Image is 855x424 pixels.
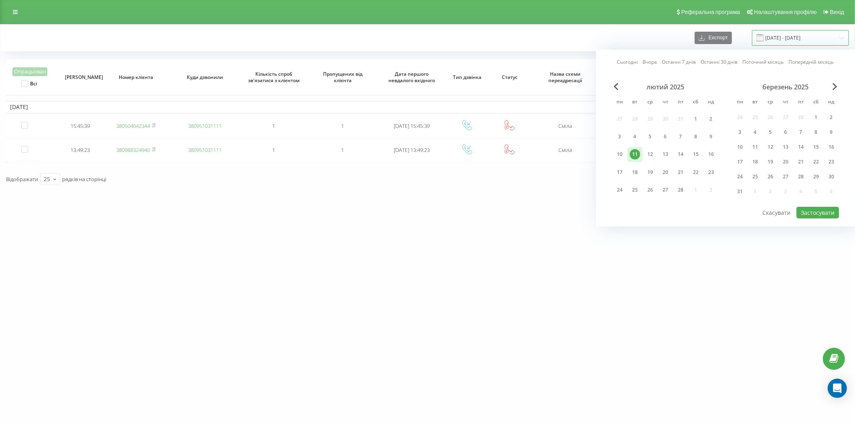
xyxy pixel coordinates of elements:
div: пт 14 бер 2025 р. [793,141,809,153]
div: вт 11 лют 2025 р. [627,147,643,162]
div: 23 [826,157,837,167]
span: Next Month [833,83,837,90]
span: Кількість спроб зв'язатися з клієнтом [247,71,301,83]
span: [DATE] 13:49:23 [394,146,430,153]
div: 28 [675,185,686,195]
div: вт 4 бер 2025 р. [748,126,763,138]
div: чт 27 лют 2025 р. [658,183,673,198]
span: 1 [272,146,275,153]
div: лютий 2025 [612,83,719,91]
span: Previous Month [614,83,619,90]
abbr: четвер [780,97,792,109]
abbr: субота [690,97,702,109]
div: 31 [735,186,745,197]
div: 21 [675,167,686,178]
div: 4 [750,127,760,137]
div: чт 20 лют 2025 р. [658,165,673,180]
div: 6 [660,131,671,142]
a: Вчора [643,58,657,66]
div: Open Intercom Messenger [828,379,847,398]
div: березень 2025 [732,83,839,91]
div: сб 8 лют 2025 р. [688,129,703,144]
div: 18 [630,167,640,178]
abbr: понеділок [614,97,626,109]
div: чт 6 бер 2025 р. [778,126,793,138]
div: 9 [826,127,837,137]
div: сб 8 бер 2025 р. [809,126,824,138]
div: пн 10 бер 2025 р. [732,141,748,153]
div: сб 29 бер 2025 р. [809,171,824,183]
div: 2 [826,112,837,123]
div: 17 [735,157,745,167]
div: чт 27 бер 2025 р. [778,171,793,183]
div: пн 10 лют 2025 р. [612,147,627,162]
div: ср 26 лют 2025 р. [643,183,658,198]
div: сб 15 бер 2025 р. [809,141,824,153]
a: Останні 30 днів [701,58,738,66]
div: нд 2 бер 2025 р. [824,111,839,123]
div: 7 [675,131,686,142]
div: 22 [811,157,821,167]
div: ср 12 бер 2025 р. [763,141,778,153]
div: нд 23 бер 2025 р. [824,156,839,168]
span: Тип дзвінка [452,74,483,81]
span: Вихід [830,9,844,15]
div: вт 18 лют 2025 р. [627,165,643,180]
abbr: субота [810,97,822,109]
div: пт 7 лют 2025 р. [673,129,688,144]
td: 13:49:23 [59,139,101,162]
span: Налаштування профілю [754,9,817,15]
div: нд 23 лют 2025 р. [703,165,719,180]
span: Статус [494,74,525,81]
td: [DATE] [6,101,849,113]
div: 17 [614,167,625,178]
span: Куди дзвонили [178,74,232,81]
span: Номер клієнта [109,74,164,81]
span: Дата першого невдалого вхідного [384,71,439,83]
abbr: середа [644,97,656,109]
div: 5 [645,131,655,142]
td: Сміла [531,115,600,137]
abbr: неділя [705,97,717,109]
div: чт 13 бер 2025 р. [778,141,793,153]
div: чт 6 лют 2025 р. [658,129,673,144]
div: пн 31 бер 2025 р. [732,186,748,198]
div: 23 [706,167,716,178]
abbr: вівторок [749,97,761,109]
a: 380988324940 [116,146,150,153]
div: 20 [780,157,791,167]
div: нд 16 лют 2025 р. [703,147,719,162]
div: 11 [750,142,760,152]
div: 3 [614,131,625,142]
div: чт 20 бер 2025 р. [778,156,793,168]
div: 2 [706,114,716,124]
div: ср 19 бер 2025 р. [763,156,778,168]
div: 5 [765,127,776,137]
div: 6 [780,127,791,137]
div: 25 [630,185,640,195]
div: пн 3 бер 2025 р. [732,126,748,138]
div: 25 [44,175,50,183]
div: пн 17 бер 2025 р. [732,156,748,168]
div: пт 21 бер 2025 р. [793,156,809,168]
div: сб 22 лют 2025 р. [688,165,703,180]
div: 9 [706,131,716,142]
div: 27 [660,185,671,195]
div: 13 [780,142,791,152]
span: Відображати [6,176,38,183]
div: 24 [735,172,745,182]
span: 1 [341,122,344,129]
a: 380504642344 [116,122,150,129]
div: 19 [765,157,776,167]
div: 11 [630,149,640,160]
div: 12 [645,149,655,160]
div: 25 [750,172,760,182]
div: пн 24 лют 2025 р. [612,183,627,198]
div: 7 [796,127,806,137]
div: 20 [660,167,671,178]
div: 27 [780,172,791,182]
button: Застосувати [796,207,839,218]
a: Останні 7 днів [662,58,696,66]
div: сб 22 бер 2025 р. [809,156,824,168]
div: 26 [765,172,776,182]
